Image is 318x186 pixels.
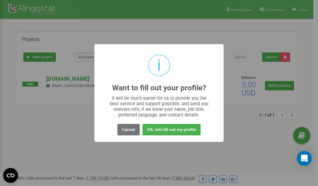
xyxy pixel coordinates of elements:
h2: Want to fill out your profile? [112,84,206,92]
div: It will be much easier for us to provide you the best service and support possible, and send you ... [107,95,211,118]
div: Open Intercom Messenger [297,151,312,166]
button: Cancel [117,124,140,135]
div: i [157,55,161,75]
button: Open CMP widget [3,168,18,183]
button: OK, let's fill out my profile [143,124,201,135]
